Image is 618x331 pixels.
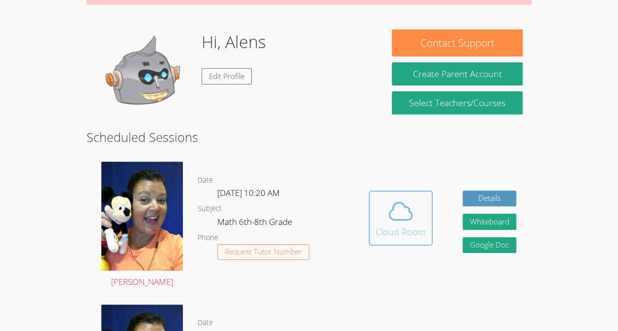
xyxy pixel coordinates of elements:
div: Cloud Room [376,225,426,239]
a: Google Doc [463,237,517,253]
a: [PERSON_NAME] [101,162,183,289]
button: Request Tutor Number [217,244,309,260]
button: Cloud Room [369,191,433,246]
button: Create Parent Account [392,62,522,85]
h1: Hi, Alens [202,29,266,55]
button: Whiteboard [463,214,517,230]
dt: Phone [198,232,218,244]
img: avatar.png [101,162,183,271]
dt: Date [198,317,213,329]
dt: Subject [198,203,222,215]
img: default.png [95,29,194,128]
button: Contact Support [392,29,522,56]
span: [DATE] 10:20 AM [217,187,280,198]
a: Select Teachers/Courses [392,91,522,114]
h2: Scheduled Sessions [87,128,531,146]
a: Edit Profile [202,68,252,84]
dd: Math 6th-8th Grade [217,215,294,232]
a: Details [463,191,517,207]
span: Request Tutor Number [225,248,302,255]
dt: Date [198,174,213,187]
